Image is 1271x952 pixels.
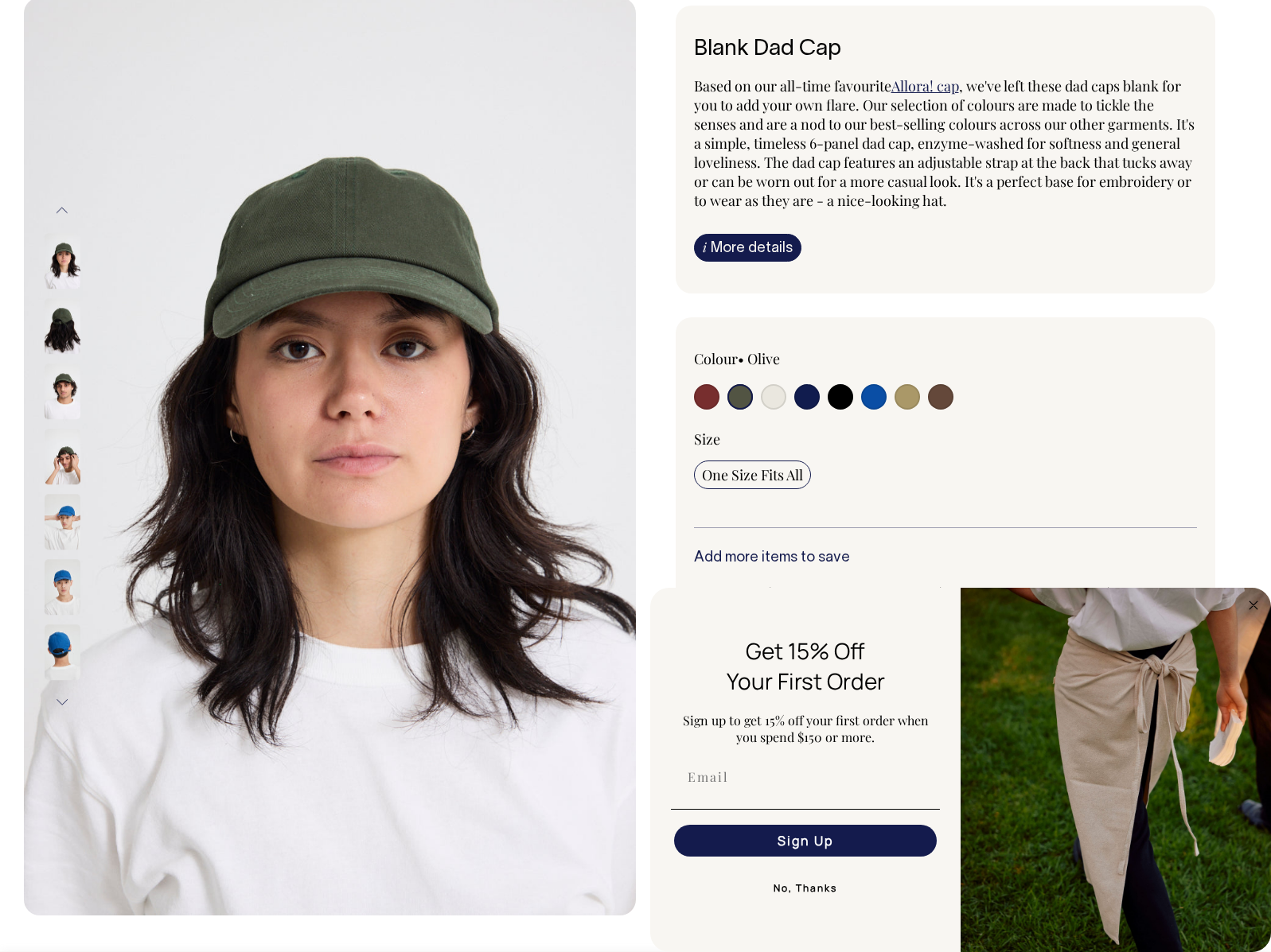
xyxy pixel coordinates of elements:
img: worker-blue [45,624,80,680]
span: , we've left these dad caps blank for you to add your own flare. Our selection of colours are mad... [694,76,1195,210]
span: Sign up to get 15% off your first order when you spend $150 or more. [683,712,929,745]
button: Close dialog [1244,596,1263,615]
img: 5e34ad8f-4f05-4173-92a8-ea475ee49ac9.jpeg [961,588,1271,952]
label: Olive [747,349,780,368]
img: worker-blue [45,559,80,615]
div: Colour [694,349,895,368]
a: Allora! cap [891,76,959,95]
img: olive [45,429,80,484]
img: worker-blue [45,494,80,550]
img: olive [45,363,80,419]
span: i [703,239,707,255]
div: FLYOUT Form [650,588,1271,952]
span: Based on our all-time favourite [694,76,891,95]
a: iMore details [694,234,801,262]
img: olive [45,233,80,289]
input: 10% OFF 10 more to apply [694,579,854,620]
h6: Add more items to save [694,550,1198,566]
span: • [738,349,744,368]
span: One Size Fits All [702,465,803,484]
button: No, Thanks [671,872,940,904]
span: Your First Order [727,666,885,696]
button: Next [50,685,74,721]
input: Email [674,761,937,793]
input: One Size Fits All [694,460,811,489]
button: Sign Up [674,825,937,857]
span: 20% OFF [871,584,1015,603]
span: Get 15% Off [746,635,865,666]
div: Size [694,429,1198,449]
img: olive [45,298,80,354]
span: 10% OFF [702,584,846,603]
h6: Blank Dad Cap [694,37,1198,62]
img: underline [671,809,940,810]
input: 25% OFF 50 more to apply [1032,579,1192,620]
input: 20% OFF 25 more to apply [863,579,1023,620]
button: Previous [50,192,74,228]
span: 25% OFF [1040,584,1184,603]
